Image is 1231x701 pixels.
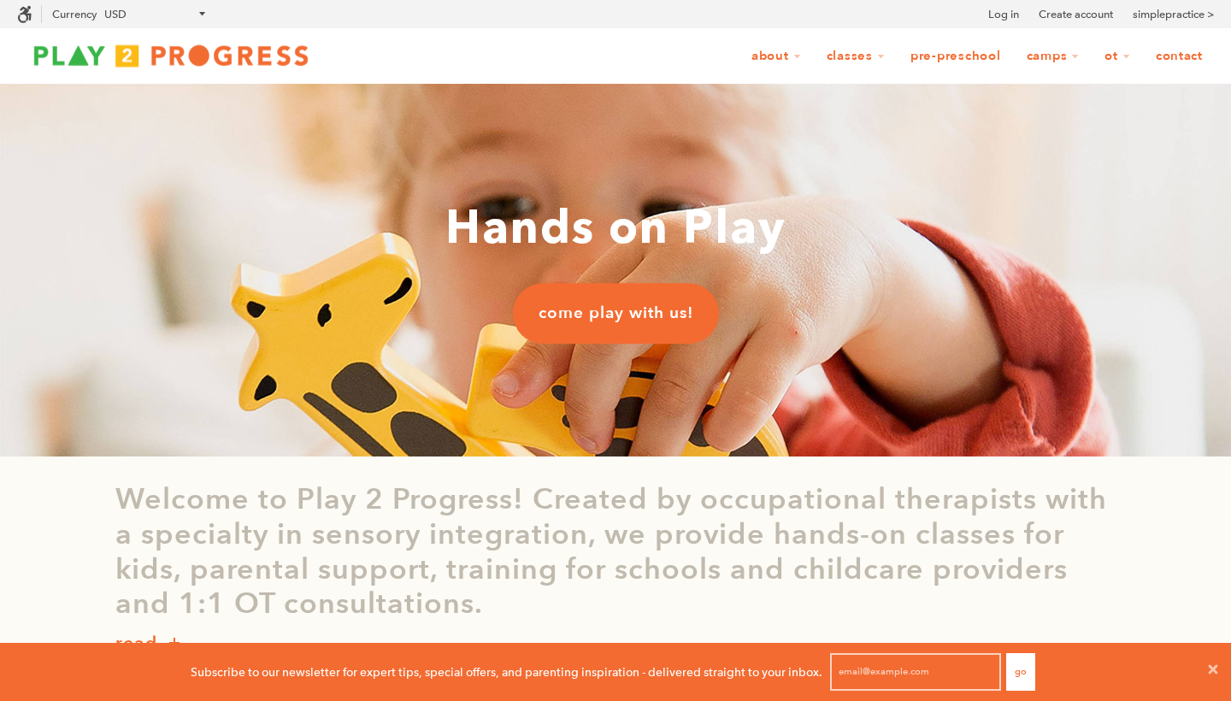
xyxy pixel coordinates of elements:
[988,6,1019,23] a: Log in
[52,8,97,21] label: Currency
[899,40,1012,73] a: Pre-Preschool
[539,303,693,325] span: come play with us!
[1133,6,1214,23] a: simplepractice >
[830,653,1001,691] input: email@example.com
[115,482,1116,621] p: Welcome to Play 2 Progress! Created by occupational therapists with a specialty in sensory integr...
[1093,40,1141,73] a: OT
[513,284,719,344] a: come play with us!
[740,40,812,73] a: About
[115,630,157,657] p: read
[816,40,896,73] a: Classes
[1016,40,1091,73] a: Camps
[1145,40,1214,73] a: Contact
[17,38,325,73] img: Play2Progress logo
[191,663,822,681] p: Subscribe to our newsletter for expert tips, special offers, and parenting inspiration - delivere...
[1039,6,1113,23] a: Create account
[1006,653,1035,691] button: Go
